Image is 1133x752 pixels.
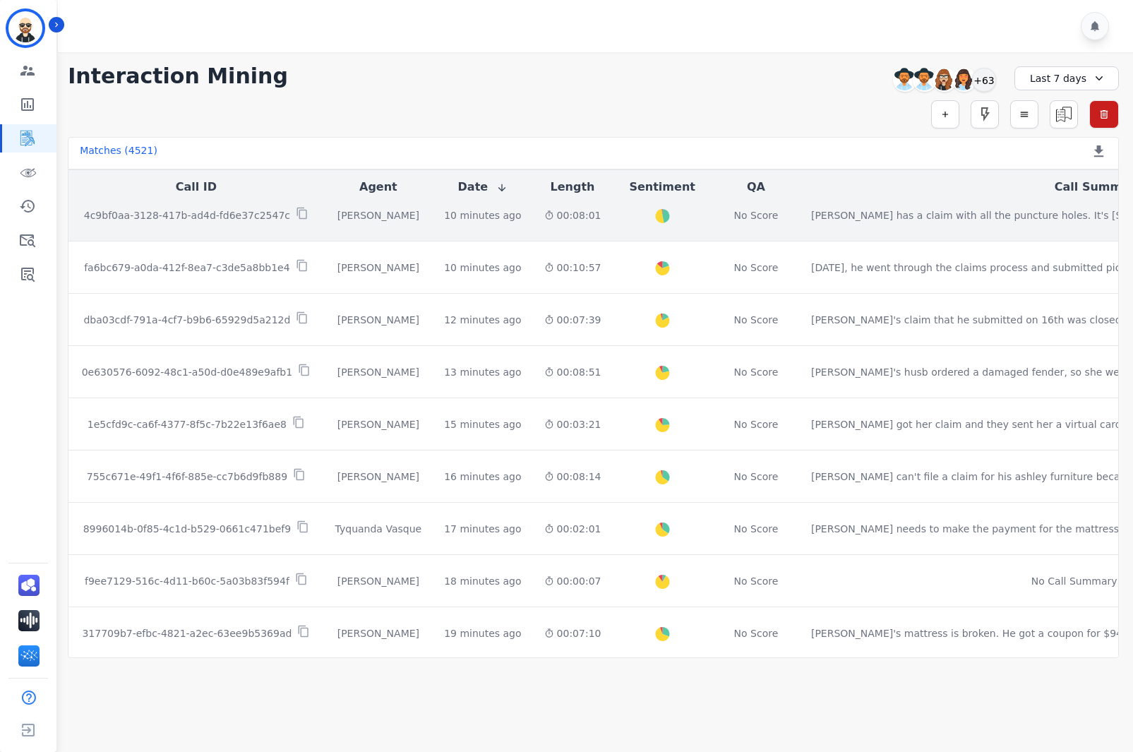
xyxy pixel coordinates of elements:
div: 16 minutes ago [444,470,521,484]
div: 00:08:14 [544,470,601,484]
div: [PERSON_NAME] [335,626,422,640]
div: 15 minutes ago [444,417,521,431]
h1: Interaction Mining [68,64,288,89]
p: dba03cdf-791a-4cf7-b9b6-65929d5a212d [83,313,290,327]
div: Last 7 days [1014,66,1119,90]
div: 00:10:57 [544,261,601,275]
div: [PERSON_NAME] [335,417,422,431]
button: Date [458,179,508,196]
div: 18 minutes ago [444,574,521,588]
div: 00:07:10 [544,626,601,640]
div: 00:03:21 [544,417,601,431]
p: 755c671e-49f1-4f6f-885e-cc7b6d9fb889 [87,470,287,484]
div: No Score [734,365,779,379]
div: 10 minutes ago [444,208,521,222]
p: 1e5cfd9c-ca6f-4377-8f5c-7b22e13f6ae8 [88,417,287,431]
div: No Score [734,574,779,588]
button: Agent [359,179,397,196]
div: 10 minutes ago [444,261,521,275]
button: Sentiment [629,179,695,196]
div: 19 minutes ago [444,626,521,640]
div: No Score [734,626,779,640]
div: No Score [734,313,779,327]
div: 00:08:51 [544,365,601,379]
div: 00:00:07 [544,574,601,588]
div: +63 [972,68,996,92]
p: 4c9bf0aa-3128-417b-ad4d-fd6e37c2547c [84,208,290,222]
div: 00:08:01 [544,208,601,222]
p: 317709b7-efbc-4821-a2ec-63ee9b5369ad [82,626,292,640]
p: 8996014b-0f85-4c1d-b529-0661c471bef9 [83,522,292,536]
div: Tyquanda Vasque [335,522,422,536]
p: fa6bc679-a0da-412f-8ea7-c3de5a8bb1e4 [84,261,289,275]
div: No Score [734,261,779,275]
button: QA [747,179,765,196]
p: 0e630576-6092-48c1-a50d-d0e489e9afb1 [82,365,292,379]
p: f9ee7129-516c-4d11-b60c-5a03b83f594f [85,574,289,588]
div: 00:07:39 [544,313,601,327]
div: [PERSON_NAME] [335,313,422,327]
div: [PERSON_NAME] [335,470,422,484]
div: 00:02:01 [544,522,601,536]
div: Matches ( 4521 ) [80,143,157,163]
button: Call ID [176,179,217,196]
div: [PERSON_NAME] [335,574,422,588]
div: [PERSON_NAME] [335,208,422,222]
div: No Score [734,417,779,431]
div: 17 minutes ago [444,522,521,536]
div: 12 minutes ago [444,313,521,327]
div: 13 minutes ago [444,365,521,379]
button: Length [551,179,595,196]
img: Bordered avatar [8,11,42,45]
div: No Score [734,470,779,484]
div: No Score [734,208,779,222]
div: No Score [734,522,779,536]
div: [PERSON_NAME] [335,261,422,275]
div: [PERSON_NAME] [335,365,422,379]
